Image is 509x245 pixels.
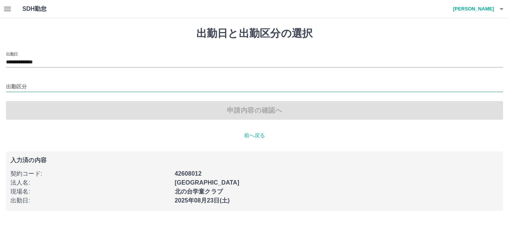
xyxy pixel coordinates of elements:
b: 北の台学童クラブ [175,188,223,195]
p: 前へ戻る [6,132,503,139]
p: 出勤日 : [10,196,170,205]
b: [GEOGRAPHIC_DATA] [175,179,240,186]
p: 現場名 : [10,187,170,196]
b: 2025年08月23日(土) [175,197,230,204]
p: 入力済の内容 [10,157,499,163]
p: 法人名 : [10,178,170,187]
label: 出勤日 [6,51,18,57]
b: 42608012 [175,170,202,177]
h1: 出勤日と出勤区分の選択 [6,27,503,40]
p: 契約コード : [10,169,170,178]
